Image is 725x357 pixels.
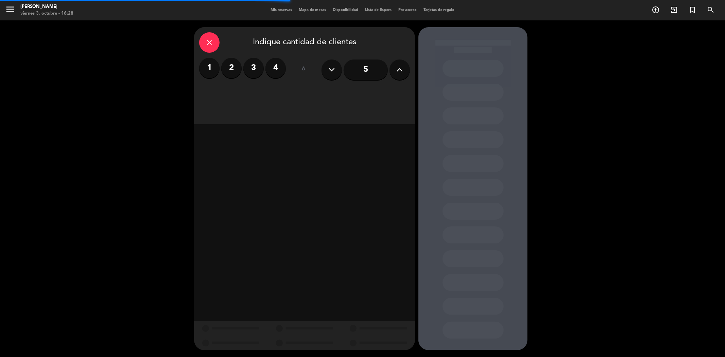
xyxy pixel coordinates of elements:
div: ó [293,58,315,82]
i: add_circle_outline [652,6,660,14]
i: search [707,6,715,14]
button: menu [5,4,15,17]
i: turned_in_not [688,6,696,14]
i: close [205,38,213,47]
label: 2 [221,58,242,78]
div: Indique cantidad de clientes [199,32,410,53]
span: Lista de Espera [362,8,395,12]
i: menu [5,4,15,14]
label: 4 [265,58,286,78]
div: viernes 3. octubre - 16:28 [20,10,73,17]
label: 3 [243,58,264,78]
span: Mapa de mesas [295,8,329,12]
label: 1 [199,58,220,78]
span: Mis reservas [267,8,295,12]
span: Pre-acceso [395,8,420,12]
span: Tarjetas de regalo [420,8,458,12]
span: Disponibilidad [329,8,362,12]
div: [PERSON_NAME] [20,3,73,10]
i: exit_to_app [670,6,678,14]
